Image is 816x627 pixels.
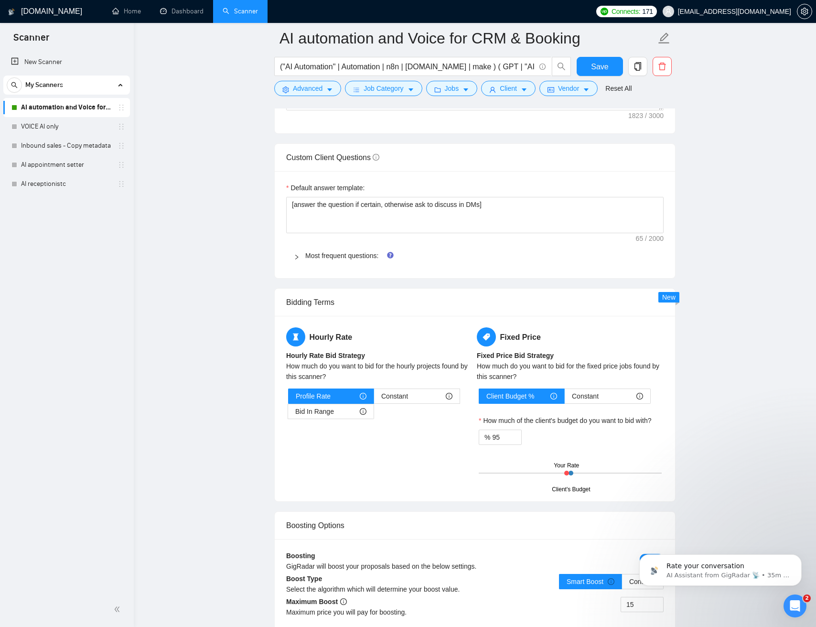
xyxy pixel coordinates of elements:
div: How much do you want to bid for the hourly projects found by this scanner? [286,361,473,382]
a: dashboardDashboard [160,7,204,15]
a: AI receptionistc [21,174,112,194]
button: setting [797,4,812,19]
span: Client Budget % [486,389,534,403]
button: barsJob Categorycaret-down [345,81,422,96]
a: AI automation and Voice for CRM & Booking [21,98,112,117]
button: settingAdvancedcaret-down [274,81,341,96]
input: Scanner name... [279,26,656,50]
input: How much of the client's budget do you want to bid with? [492,430,521,444]
a: Inbound sales - Copy metadata [21,136,112,155]
span: delete [653,62,671,71]
span: info-circle [539,64,546,70]
div: Maximum price you will pay for boosting. [286,607,475,617]
span: Connects: [612,6,640,17]
span: setting [797,8,812,15]
span: holder [118,123,125,130]
span: Vendor [558,83,579,94]
a: New Scanner [11,53,122,72]
button: search [7,77,22,93]
span: Save [591,61,608,73]
button: userClientcaret-down [481,81,536,96]
div: Select the algorithm which will determine your boost value. [286,584,475,595]
span: hourglass [286,327,305,346]
b: Hourly Rate Bid Strategy [286,352,365,359]
label: Default answer template: [286,183,365,193]
span: user [489,86,496,93]
span: setting [282,86,289,93]
span: info-circle [608,578,614,585]
span: Jobs [445,83,459,94]
span: copy [629,62,647,71]
span: holder [118,104,125,111]
span: Scanner [6,31,57,51]
span: Profile Rate [296,389,331,403]
span: Bid In Range [295,404,334,419]
button: folderJobscaret-down [426,81,478,96]
iframe: Intercom notifications message [625,534,816,601]
span: edit [658,32,670,44]
span: Custom Client Questions [286,153,379,162]
button: Save [577,57,623,76]
span: right [294,254,300,260]
a: Reset All [605,83,632,94]
span: double-left [114,605,123,614]
span: info-circle [360,393,366,400]
div: How much do you want to bid for the fixed price jobs found by this scanner? [477,361,664,382]
span: search [7,82,21,88]
span: info-circle [636,393,643,400]
span: info-circle [340,598,347,605]
a: setting [797,8,812,15]
span: My Scanners [25,76,63,95]
div: Most frequent questions: [286,245,664,267]
span: Client [500,83,517,94]
span: caret-down [462,86,469,93]
b: Boost Type [286,575,322,583]
b: Boosting [286,552,315,560]
div: Boosting Options [286,512,664,539]
span: 171 [642,6,653,17]
a: VOICE AI only [21,117,112,136]
span: idcard [548,86,554,93]
img: upwork-logo.png [601,8,608,15]
span: holder [118,142,125,150]
li: My Scanners [3,76,130,194]
a: homeHome [112,7,141,15]
div: Your Rate [554,461,579,470]
span: caret-down [521,86,527,93]
span: info-circle [446,393,452,400]
button: search [552,57,571,76]
textarea: Default answer template: [286,197,664,233]
a: searchScanner [223,7,258,15]
span: search [552,62,570,71]
b: Maximum Boost [286,598,347,605]
span: folder [434,86,441,93]
h5: Hourly Rate [286,327,473,346]
label: How much of the client's budget do you want to bid with? [479,415,652,426]
h5: Fixed Price [477,327,664,346]
a: AI appointment setter [21,155,112,174]
div: Bidding Terms [286,289,664,316]
span: Constant [381,389,408,403]
span: holder [118,180,125,188]
span: New [662,293,676,301]
b: Fixed Price Bid Strategy [477,352,554,359]
span: holder [118,161,125,169]
span: info-circle [373,154,379,161]
div: GigRadar will boost your proposals based on the below settings. [286,561,569,572]
button: copy [628,57,647,76]
span: bars [353,86,360,93]
span: Smart Boost [567,578,614,585]
span: caret-down [583,86,590,93]
span: Advanced [293,83,322,94]
span: caret-down [326,86,333,93]
span: 2 [803,595,811,602]
input: Search Freelance Jobs... [280,61,535,73]
button: idcardVendorcaret-down [539,81,598,96]
iframe: Intercom live chat [784,595,806,617]
span: tag [477,327,496,346]
img: logo [8,4,15,20]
